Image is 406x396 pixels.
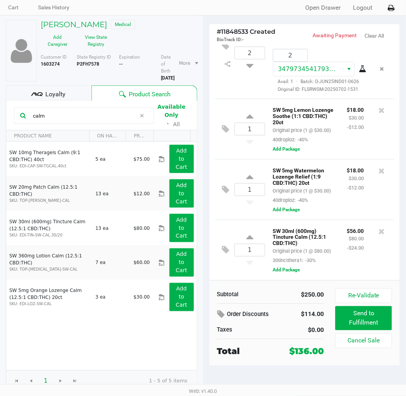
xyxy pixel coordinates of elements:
[273,79,359,84] span: Avail: 1 Batch: O-JUN25IND01-0626
[111,20,135,29] span: Medical
[347,185,364,191] small: -$12.00
[347,165,364,174] p: $18.00
[133,156,150,162] span: $75.00
[92,245,130,280] td: 7 ea
[273,258,316,264] small: 30tinctthera1:
[294,79,301,84] span: ·
[179,60,191,67] span: More
[119,54,140,60] span: Expiration
[169,179,194,208] button: Add to Cart
[28,378,34,384] span: Go to the previous page
[273,267,300,274] button: Add Package
[296,308,324,321] div: $114.00
[92,142,130,176] td: 5 ea
[38,374,53,389] span: Page 1
[41,61,60,67] b: 1603274
[6,142,92,176] td: SW 10mg Theragels Calm (9:1 CBD:THC) 40ct
[14,378,20,384] span: Go to the first page
[161,54,171,74] span: Date of Birth
[57,378,64,384] span: Go to the next page
[217,345,278,358] div: Total
[176,57,200,70] li: More
[30,110,136,122] input: Scan or Search Products to Begin
[217,28,221,35] span: #
[173,120,180,129] button: All
[126,130,153,142] th: PRICE
[169,145,194,173] button: Add to Cart
[169,283,194,311] button: Add to Cart
[9,232,89,238] p: SKU: EDI-TIN-SW-CAL.30/20
[41,31,74,50] button: Add Caregiver
[92,176,130,211] td: 13 ea
[6,130,89,142] th: PRODUCT NAME
[133,260,150,266] span: $60.00
[273,146,300,153] button: Add Package
[41,54,67,60] span: Customer ID
[273,226,335,247] p: SW 30ml (600mg) Tincture Calm (12.5:1 CBD:THC)
[6,280,92,314] td: SW 5mg Orange Lozenge Calm (12.5:1 CBD:THC) 20ct
[53,374,68,389] span: Go to the next page
[119,61,123,67] b: --
[92,211,130,245] td: 13 ea
[273,105,335,125] p: SW 5mg Lemon Lozenge Soothe (1:1 CBD:THC) 20ct
[343,62,354,76] button: Select
[273,206,300,213] button: Add Package
[296,137,308,142] span: -40%
[189,389,217,394] span: Web: v1.40.0
[217,28,276,35] span: 11848533 Created
[349,115,364,121] small: $30.00
[77,54,111,60] span: State Registry ID
[335,306,392,330] button: Send to Fulfillment
[72,378,78,384] span: Go to the last page
[276,290,324,300] div: $250.00
[74,31,113,50] button: View State Registry
[6,211,92,245] td: SW 30ml (600mg) Tincture Calm (12.5:1 CBD:THC)
[161,75,174,81] b: [DATE]
[273,248,331,254] small: Original price (1 @ $80.00)
[41,20,107,29] h5: [PERSON_NAME]
[217,37,242,42] span: BioTrack ID:
[9,267,89,273] p: SKU: TOP-[MEDICAL_DATA]-SW-CAL
[273,165,335,186] p: SW 5mg Watermelon Lozenge Relief (1:9 CBD:THC) 20ct
[9,374,24,389] span: Go to the first page
[347,105,364,113] p: $18.00
[133,295,150,300] span: $30.00
[289,345,324,358] div: $136.00
[163,120,173,128] span: ᛫
[8,3,19,12] a: Cart
[304,258,316,264] span: -30%
[349,175,364,181] small: $30.00
[347,226,364,234] p: $56.00
[217,326,265,335] div: Taxes
[9,198,89,203] p: SKU: TOP-[PERSON_NAME]-CAL
[133,226,150,231] span: $80.00
[24,374,38,389] span: Go to the previous page
[242,37,244,42] span: -
[176,286,187,308] app-button-loader: Add to Cart
[6,130,197,370] div: Data table
[169,214,194,242] button: Add to Cart
[169,248,194,277] button: Add to Cart
[217,290,265,299] div: Subtotal
[6,245,92,280] td: SW 360mg Lotion Calm (12.5:1 CBD:THC)
[347,124,364,130] small: -$12.00
[133,191,150,196] span: $12.00
[273,197,308,203] small: 40droploz:
[335,333,392,348] button: Cancel Sale
[92,280,130,314] td: 3 ea
[176,217,187,239] app-button-loader: Add to Cart
[129,90,171,99] span: Product Search
[176,148,187,170] app-button-loader: Add to Cart
[45,90,66,99] span: Loyalty
[377,62,387,76] button: Remove the package from the orderLine
[89,130,126,142] th: ON HAND
[217,308,285,322] div: Order Discounts
[306,3,341,12] button: Open Drawer
[296,197,308,203] span: -40%
[278,65,341,73] span: 3479734541793059
[347,245,364,251] small: -$24.00
[273,137,308,142] small: 40droploz:
[273,86,364,93] span: Original ID: FLSRWGM-20250702-1531
[349,236,364,242] small: $80.00
[221,59,235,69] inline-svg: Split item qty to new line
